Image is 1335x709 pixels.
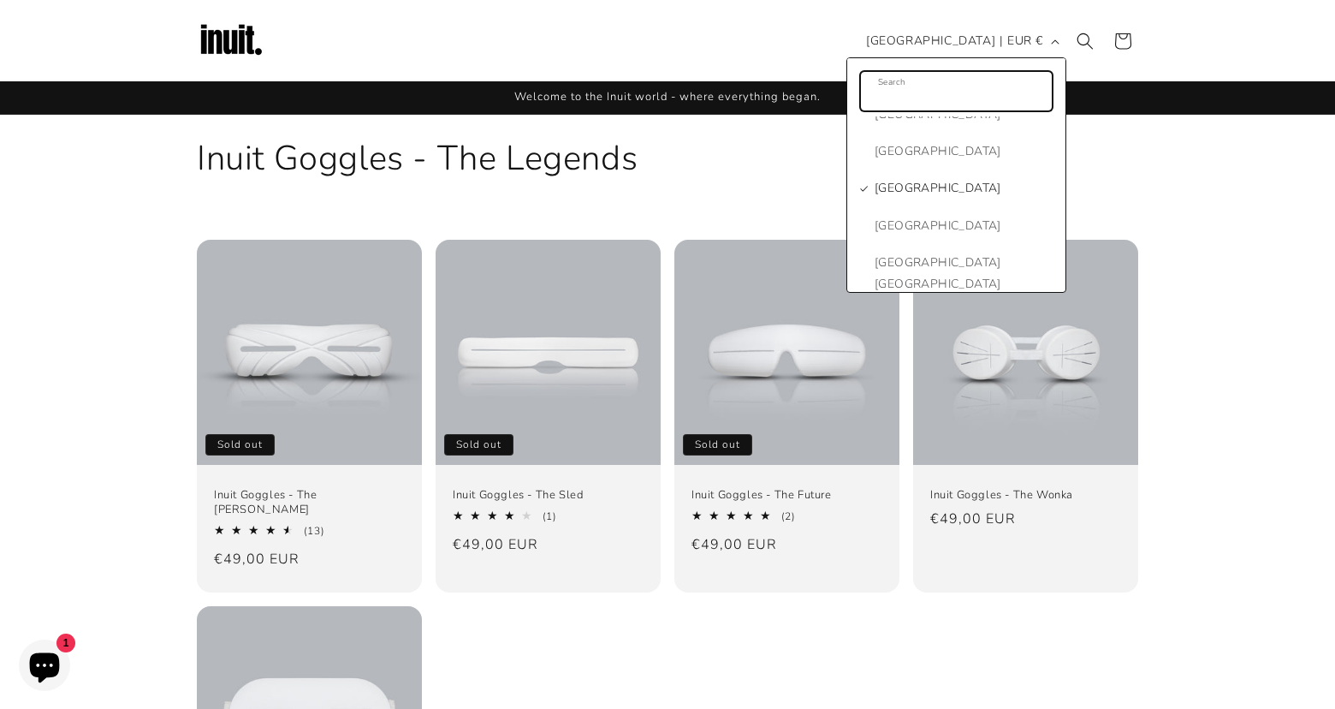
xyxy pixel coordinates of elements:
[14,640,75,695] inbox-online-store-chat: Shopify online store chat
[197,7,265,75] img: Inuit Logo
[691,488,882,503] a: Inuit Goggles - The Future
[847,207,1065,244] a: [GEOGRAPHIC_DATA]
[875,140,1048,162] span: [GEOGRAPHIC_DATA]
[197,136,1138,181] h1: Inuit Goggles - The Legends
[866,32,1043,50] span: [GEOGRAPHIC_DATA] | EUR €
[214,488,405,517] a: Inuit Goggles - The [PERSON_NAME]
[197,81,1138,114] div: Announcement
[930,488,1121,503] a: Inuit Goggles - The Wonka
[875,215,1048,236] span: [GEOGRAPHIC_DATA]
[847,244,1065,302] a: [GEOGRAPHIC_DATA] [GEOGRAPHIC_DATA]
[861,72,1052,110] input: Search
[856,25,1066,57] button: [GEOGRAPHIC_DATA] | EUR €
[847,133,1065,170] a: [GEOGRAPHIC_DATA]
[875,177,1048,199] span: [GEOGRAPHIC_DATA]
[847,170,1065,206] a: [GEOGRAPHIC_DATA]
[1066,22,1104,60] summary: Search
[875,252,1048,295] span: [GEOGRAPHIC_DATA] [GEOGRAPHIC_DATA]
[453,488,644,503] a: Inuit Goggles - The Sled
[514,89,821,104] span: Welcome to the Inuit world - where everything began.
